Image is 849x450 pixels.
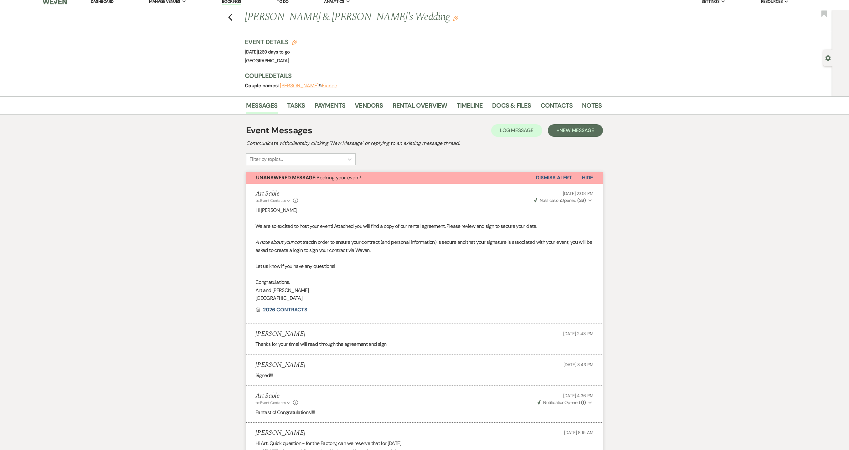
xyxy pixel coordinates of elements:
[245,71,595,80] h3: Couple Details
[355,100,383,114] a: Vendors
[255,239,313,245] em: A note about your contract:
[255,206,594,214] p: Hi [PERSON_NAME]!
[255,429,305,437] h5: [PERSON_NAME]
[255,223,537,229] span: We are so excited to host your event! Attached you will find a copy of our rental agreement. Plea...
[245,58,289,64] span: [GEOGRAPHIC_DATA]
[572,172,603,184] button: Hide
[245,10,525,25] h1: [PERSON_NAME] & [PERSON_NAME]'s Wedding
[287,100,305,114] a: Tasks
[255,340,594,348] div: Thanks for your time! will read through the agreement and sign
[540,197,561,203] span: Notification
[255,239,592,253] span: In order to ensure your contract (and personal information) is secure and that your signature is ...
[280,83,319,88] button: [PERSON_NAME]
[500,127,533,134] span: Log Message
[255,198,291,203] button: to: Event Contacts
[255,371,594,380] div: Signed!!!
[255,400,286,405] span: to: Event Contacts
[538,400,586,405] span: Opened
[256,174,316,181] strong: Unanswered Message:
[245,49,290,55] span: [DATE]
[315,100,346,114] a: Payments
[559,127,594,134] span: New Message
[255,286,594,294] p: Art and [PERSON_NAME]
[322,83,337,88] button: Fiance
[393,100,447,114] a: Rental Overview
[537,399,594,406] button: NotificationOpened (1)
[259,49,290,55] span: 269 days to go
[256,174,361,181] span: Booking your event!
[255,279,290,285] span: Congratulations,
[563,191,594,196] span: [DATE] 2:08 PM
[255,198,286,203] span: to: Event Contacts
[263,306,309,314] button: 2026 CONTRACTS
[548,124,603,137] button: +New Message
[453,15,458,21] button: Edit
[246,172,536,184] button: Unanswered Message:Booking your event!
[563,362,594,367] span: [DATE] 3:43 PM
[563,331,594,336] span: [DATE] 2:48 PM
[536,172,572,184] button: Dismiss Alert
[255,392,298,400] h5: Art Sable
[263,306,307,313] span: 2026 CONTRACTS
[581,400,586,405] strong: ( 1 )
[541,100,573,114] a: Contacts
[245,38,297,46] h3: Event Details
[533,197,594,204] button: NotificationOpened (26)
[577,197,586,203] strong: ( 26 )
[246,124,312,137] h1: Event Messages
[255,361,305,369] h5: [PERSON_NAME]
[563,393,594,398] span: [DATE] 4:36 PM
[255,400,291,406] button: to: Event Contacts
[246,100,278,114] a: Messages
[246,140,603,147] h2: Communicate with clients by clicking "New Message" or replying to an existing message thread.
[492,100,531,114] a: Docs & Files
[245,82,280,89] span: Couple names:
[543,400,564,405] span: Notification
[457,100,483,114] a: Timeline
[255,330,305,338] h5: [PERSON_NAME]
[280,83,337,89] span: &
[255,190,298,198] h5: Art Sable
[250,156,283,163] div: Filter by topics...
[255,294,594,302] p: [GEOGRAPHIC_DATA]
[825,55,831,61] button: Open lead details
[582,174,593,181] span: Hide
[582,100,602,114] a: Notes
[491,124,542,137] button: Log Message
[564,430,594,435] span: [DATE] 8:15 AM
[255,263,335,269] span: Let us know if you have any questions!
[534,197,586,203] span: Opened
[258,49,290,55] span: |
[255,408,594,417] p: Fantastic! Congratulations!!!!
